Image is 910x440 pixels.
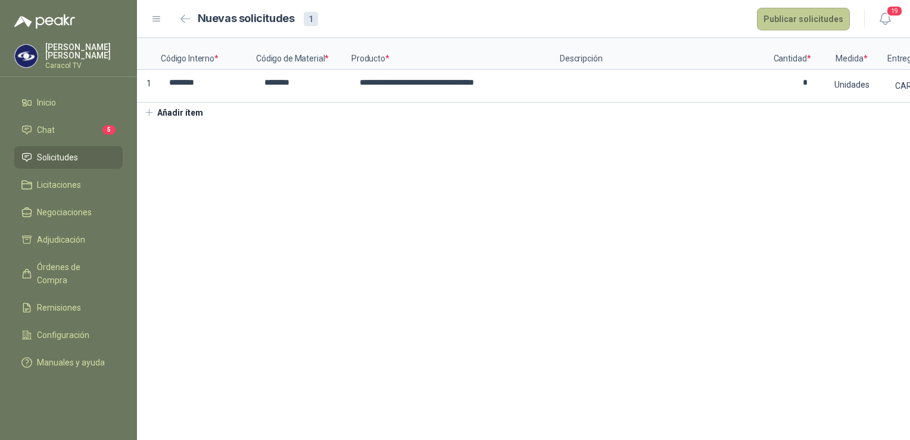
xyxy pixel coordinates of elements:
span: Licitaciones [37,178,81,191]
span: Adjudicación [37,233,85,246]
img: Company Logo [15,45,38,67]
a: Órdenes de Compra [14,256,123,292]
span: Manuales y ayuda [37,356,105,369]
h2: Nuevas solicitudes [198,10,295,27]
p: Código de Material [256,38,351,70]
p: Producto [351,38,560,70]
a: Negociaciones [14,201,123,224]
img: Logo peakr [14,14,75,29]
button: 19 [874,8,896,30]
span: Remisiones [37,301,81,314]
a: Solicitudes [14,146,123,169]
span: Solicitudes [37,151,78,164]
a: Configuración [14,324,123,346]
a: Manuales y ayuda [14,351,123,374]
p: [PERSON_NAME] [PERSON_NAME] [45,43,123,60]
p: Código Interno [161,38,256,70]
span: Configuración [37,329,89,342]
a: Inicio [14,91,123,114]
span: Órdenes de Compra [37,261,111,287]
p: Medida [816,38,887,70]
div: Unidades [817,71,886,98]
span: Negociaciones [37,206,92,219]
span: Inicio [37,96,56,109]
div: 1 [304,12,318,26]
p: Cantidad [768,38,816,70]
button: Añadir ítem [137,103,210,123]
span: Chat [37,123,55,137]
span: 5 [102,125,116,135]
span: 19 [886,5,903,17]
a: Chat5 [14,119,123,141]
p: Caracol TV [45,62,123,69]
button: Publicar solicitudes [757,8,850,30]
a: Remisiones [14,296,123,319]
p: Descripción [560,38,768,70]
p: 1 [137,70,161,103]
a: Adjudicación [14,228,123,251]
a: Licitaciones [14,173,123,196]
